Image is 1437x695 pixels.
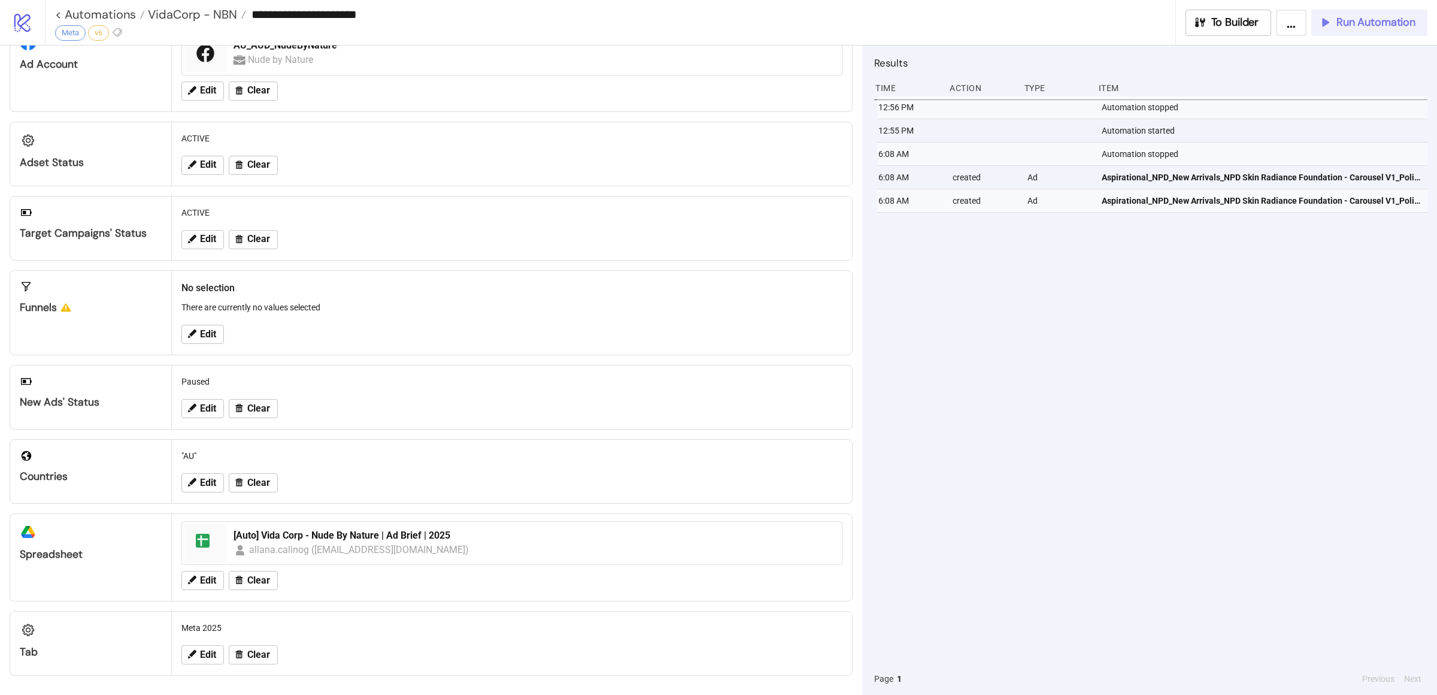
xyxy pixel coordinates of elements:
[1101,96,1430,119] div: Automation stopped
[20,301,162,315] div: Funnels
[247,403,270,414] span: Clear
[229,81,278,101] button: Clear
[1359,672,1398,685] button: Previous
[200,649,216,660] span: Edit
[20,645,162,659] div: Tab
[200,403,216,414] span: Edit
[234,39,835,52] div: AU_AUD_NudeByNature
[1102,194,1422,207] span: Aspirational_NPD_New Arrivals_NPD Skin Radiance Foundation - Carousel V1_Polished_Carousel - Imag...
[247,234,270,244] span: Clear
[1101,119,1430,142] div: Automation started
[893,672,905,685] button: 1
[1400,672,1425,685] button: Next
[181,156,224,175] button: Edit
[1026,166,1092,189] div: Ad
[229,645,278,664] button: Clear
[177,127,847,150] div: ACTIVE
[200,575,216,586] span: Edit
[247,575,270,586] span: Clear
[20,395,162,409] div: New Ads' Status
[874,672,893,685] span: Page
[877,96,943,119] div: 12:56 PM
[1023,77,1089,99] div: Type
[181,230,224,249] button: Edit
[1102,189,1422,212] a: Aspirational_NPD_New Arrivals_NPD Skin Radiance Foundation - Carousel V1_Polished_Carousel - Imag...
[200,478,216,488] span: Edit
[1276,10,1306,36] button: ...
[1101,143,1430,165] div: Automation stopped
[874,55,1427,71] h2: Results
[200,85,216,96] span: Edit
[229,156,278,175] button: Clear
[200,159,216,170] span: Edit
[20,58,162,71] div: Ad Account
[181,301,842,314] p: There are currently no values selected
[200,329,216,340] span: Edit
[248,52,316,67] div: Nude by Nature
[247,478,270,488] span: Clear
[877,143,943,165] div: 6:08 AM
[948,77,1014,99] div: Action
[877,189,943,212] div: 6:08 AM
[877,166,943,189] div: 6:08 AM
[177,445,847,467] div: "AU"
[181,280,842,295] h2: No selection
[200,234,216,244] span: Edit
[145,8,246,20] a: VidaCorp - NBN
[874,77,940,99] div: Time
[247,159,270,170] span: Clear
[249,542,470,557] div: allana.calinog ([EMAIL_ADDRESS][DOMAIN_NAME])
[55,25,86,41] div: Meta
[1026,189,1092,212] div: Ad
[20,548,162,561] div: Spreadsheet
[229,399,278,418] button: Clear
[145,7,237,22] span: VidaCorp - NBN
[55,8,145,20] a: < Automations
[877,119,943,142] div: 12:55 PM
[1186,10,1272,36] button: To Builder
[177,201,847,224] div: ACTIVE
[1311,10,1427,36] button: Run Automation
[181,645,224,664] button: Edit
[1098,77,1427,99] div: Item
[1336,16,1415,29] span: Run Automation
[177,617,847,639] div: Meta 2025
[177,370,847,393] div: Paused
[229,571,278,590] button: Clear
[20,226,162,240] div: Target Campaigns' Status
[951,189,1017,212] div: created
[1211,16,1259,29] span: To Builder
[1102,166,1422,189] a: Aspirational_NPD_New Arrivals_NPD Skin Radiance Foundation - Carousel V1_Polished_Carousel - Imag...
[181,325,224,344] button: Edit
[247,85,270,96] span: Clear
[951,166,1017,189] div: created
[229,230,278,249] button: Clear
[181,571,224,590] button: Edit
[234,529,835,542] div: [Auto] Vida Corp - Nude By Nature | Ad Brief | 2025
[88,25,109,41] div: v6
[20,156,162,170] div: Adset Status
[181,81,224,101] button: Edit
[20,470,162,484] div: Countries
[1102,171,1422,184] span: Aspirational_NPD_New Arrivals_NPD Skin Radiance Foundation - Carousel V1_Polished_Carousel - Imag...
[247,649,270,660] span: Clear
[181,473,224,492] button: Edit
[229,473,278,492] button: Clear
[181,399,224,418] button: Edit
